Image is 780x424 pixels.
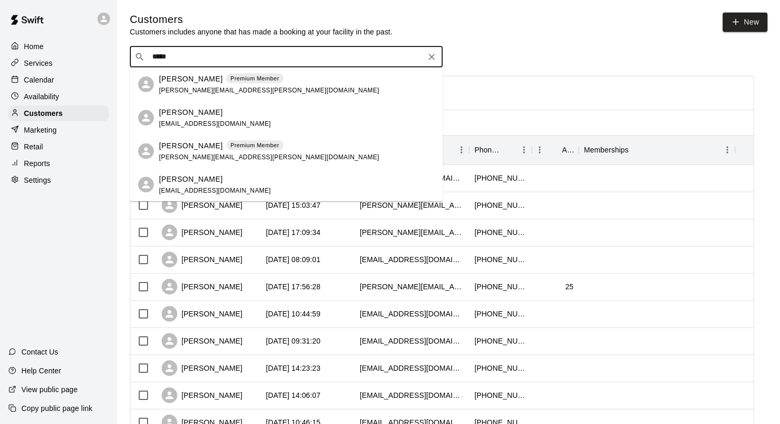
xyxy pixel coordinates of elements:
[584,135,629,164] div: Memberships
[159,120,271,127] span: [EMAIL_ADDRESS][DOMAIN_NAME]
[720,142,735,158] button: Menu
[360,309,464,319] div: eaj127@gmail.com
[130,13,393,27] h5: Customers
[360,390,464,401] div: poshabg@gmail.com
[162,225,242,240] div: [PERSON_NAME]
[266,200,321,210] div: 2025-10-13 15:03:47
[21,403,92,414] p: Copy public page link
[502,143,516,157] button: Sort
[24,142,43,152] p: Retail
[24,175,51,185] p: Settings
[21,384,78,395] p: View public page
[474,254,527,265] div: +15129948159
[360,200,464,210] div: ryan@foxholeaustin.com
[8,122,109,138] a: Marketing
[159,140,223,151] p: [PERSON_NAME]
[266,227,321,238] div: 2025-10-12 17:09:34
[159,86,379,93] span: [PERSON_NAME][EMAIL_ADDRESS][PERSON_NAME][DOMAIN_NAME]
[474,363,527,373] div: +17023281216
[474,336,527,346] div: +17025053103
[266,390,321,401] div: 2025-10-03 14:06:07
[162,197,242,213] div: [PERSON_NAME]
[266,363,321,373] div: 2025-10-06 14:23:23
[8,72,109,88] a: Calendar
[130,46,443,67] div: Search customers by name or email
[24,158,50,169] p: Reports
[562,135,574,164] div: Age
[24,58,53,68] p: Services
[159,107,223,117] p: [PERSON_NAME]
[532,142,547,158] button: Menu
[24,125,57,135] p: Marketing
[474,390,527,401] div: +15125897674
[629,143,643,157] button: Sort
[162,360,242,376] div: [PERSON_NAME]
[266,336,321,346] div: 2025-10-09 09:31:20
[8,139,109,155] a: Retail
[162,306,242,322] div: [PERSON_NAME]
[360,336,464,346] div: brooksdvm@gmail.com
[266,281,321,292] div: 2025-10-11 17:56:28
[8,89,109,104] a: Availability
[474,200,527,210] div: +15125470603
[159,173,223,184] p: [PERSON_NAME]
[8,39,109,54] a: Home
[162,252,242,267] div: [PERSON_NAME]
[516,142,532,158] button: Menu
[24,75,54,85] p: Calendar
[360,227,464,238] div: amanda.lynn1176@gmail.com
[723,13,767,32] a: New
[8,105,109,121] a: Customers
[24,41,44,52] p: Home
[162,333,242,349] div: [PERSON_NAME]
[159,153,379,160] span: [PERSON_NAME][EMAIL_ADDRESS][PERSON_NAME][DOMAIN_NAME]
[162,279,242,295] div: [PERSON_NAME]
[21,366,61,376] p: Help Center
[474,135,502,164] div: Phone Number
[159,186,271,194] span: [EMAIL_ADDRESS][DOMAIN_NAME]
[474,227,527,238] div: +15127500533
[159,73,223,84] p: [PERSON_NAME]
[138,110,154,126] div: Lyly Listi
[8,55,109,71] a: Services
[532,135,579,164] div: Age
[138,144,154,159] div: Brayden Listi
[138,77,154,92] div: Steven Listi
[355,135,469,164] div: Email
[266,309,321,319] div: 2025-10-09 10:44:59
[138,177,154,193] div: Brayden Listi
[8,172,109,188] a: Settings
[266,254,321,265] div: 2025-10-12 08:09:01
[424,50,439,64] button: Clear
[230,141,279,150] p: Premium Member
[8,156,109,171] a: Reports
[360,281,464,292] div: sairam.pannu@gmail.com
[360,254,464,265] div: bcj.jones0404@gmail.com
[130,27,393,37] p: Customers includes anyone that has made a booking at your facility in the past.
[547,143,562,157] button: Sort
[474,281,527,292] div: +16825939063
[24,108,63,119] p: Customers
[24,91,59,102] p: Availability
[360,363,464,373] div: ambrooksdvm@gmail.com
[162,387,242,403] div: [PERSON_NAME]
[474,173,527,183] div: +15126947213
[579,135,735,164] div: Memberships
[21,347,58,357] p: Contact Us
[565,281,574,292] div: 25
[469,135,532,164] div: Phone Number
[454,142,469,158] button: Menu
[230,74,279,83] p: Premium Member
[474,309,527,319] div: +19175723607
